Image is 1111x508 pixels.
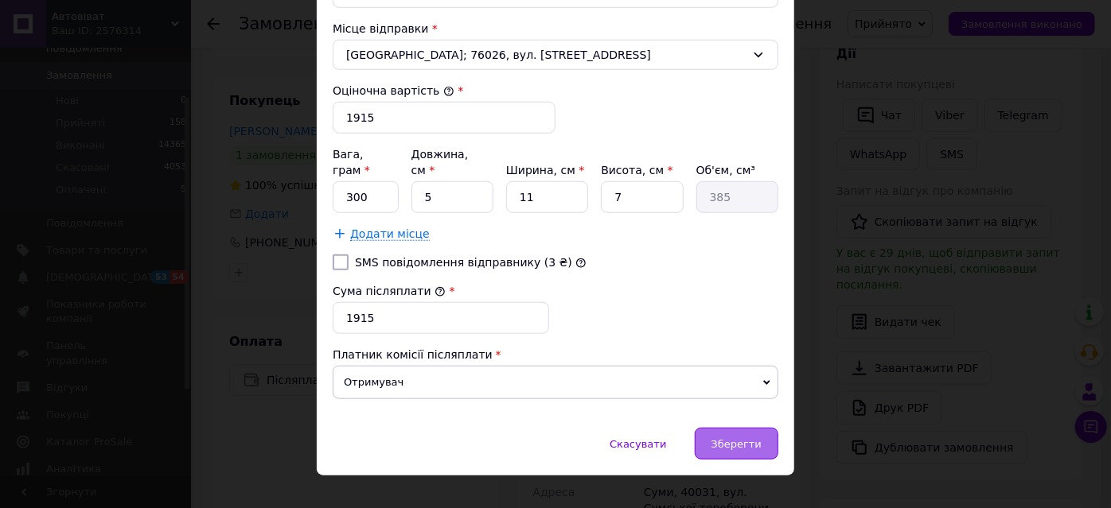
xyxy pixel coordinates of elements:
span: Додати місце [350,227,430,241]
label: Ширина, см [506,164,584,176]
label: Вага, грам [333,148,370,176]
div: Об'єм, см³ [696,162,778,178]
span: [GEOGRAPHIC_DATA]; 76026, вул. [STREET_ADDRESS] [346,47,746,63]
div: Місце відправки [333,21,778,37]
span: Скасувати [610,438,666,450]
span: Отримувач [333,366,778,399]
label: Сума післяплати [333,285,446,297]
label: SMS повідомлення відправнику (3 ₴) [355,256,572,269]
span: Платник комісії післяплати [333,348,493,361]
span: Зберегти [711,438,762,450]
label: Висота, см [601,164,672,176]
label: Довжина, см [411,148,469,176]
label: Оціночна вартість [333,84,454,97]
